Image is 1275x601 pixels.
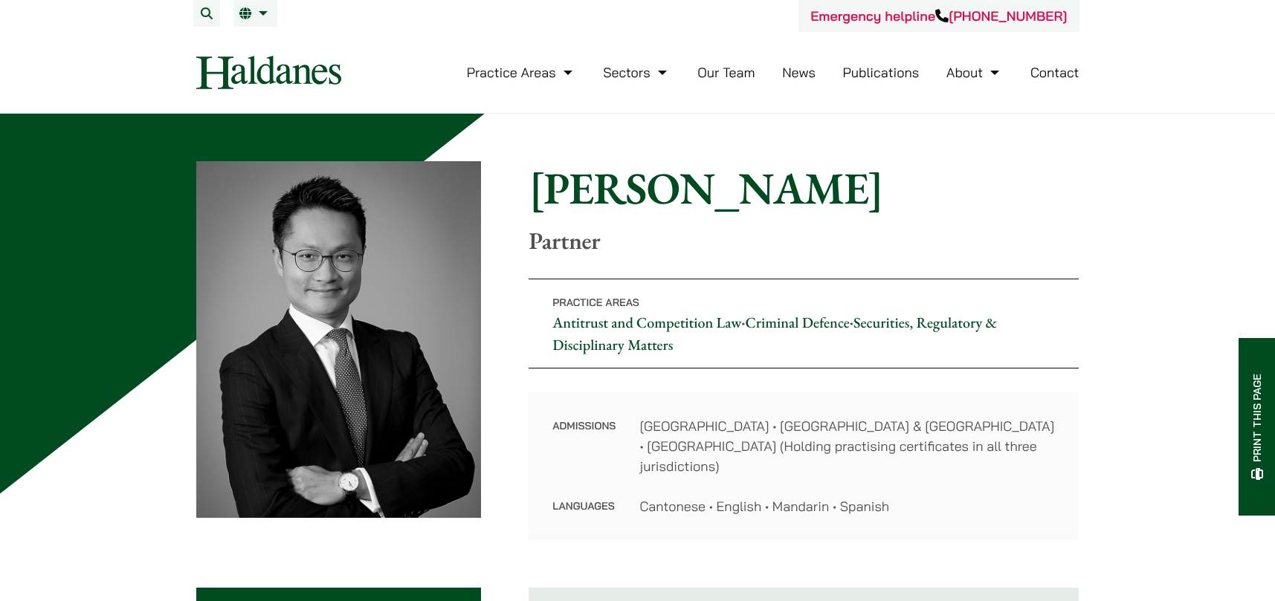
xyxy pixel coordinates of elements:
[552,496,616,516] dt: Languages
[603,64,670,81] a: Sectors
[697,64,755,81] a: Our Team
[239,7,271,19] a: EN
[552,313,997,354] a: Securities, Regulatory & Disciplinary Matters
[552,296,639,309] span: Practice Areas
[1030,64,1079,81] a: Contact
[552,416,616,496] dt: Admissions
[946,64,1003,81] a: About
[529,227,1079,255] p: Partner
[746,313,850,332] a: Criminal Defence
[529,279,1079,368] p: • •
[810,7,1067,25] a: Emergency helpline[PHONE_NUMBER]
[467,64,576,81] a: Practice Areas
[552,313,741,332] a: Antitrust and Competition Law
[639,416,1055,476] dd: [GEOGRAPHIC_DATA] • [GEOGRAPHIC_DATA] & [GEOGRAPHIC_DATA] • [GEOGRAPHIC_DATA] (Holding practising...
[782,64,816,81] a: News
[639,496,1055,516] dd: Cantonese • English • Mandarin • Spanish
[843,64,920,81] a: Publications
[529,161,1079,215] h1: [PERSON_NAME]
[196,56,341,89] img: Logo of Haldanes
